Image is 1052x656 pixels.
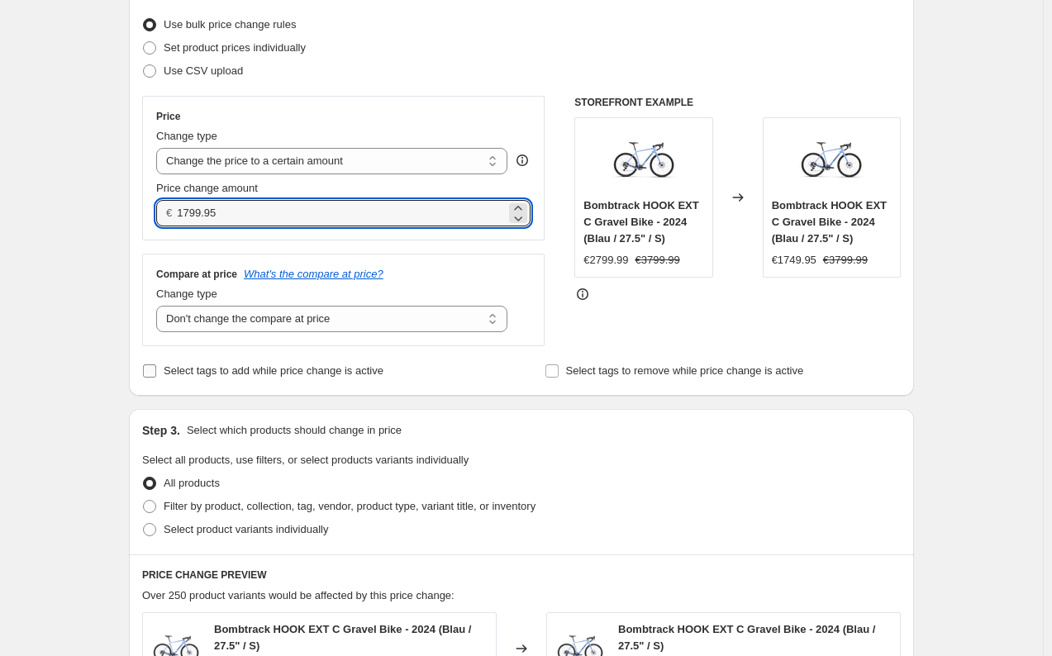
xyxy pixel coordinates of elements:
[823,252,868,269] strike: €3799.99
[566,364,804,377] span: Select tags to remove while price change is active
[164,523,328,535] span: Select product variants individually
[156,110,180,123] h3: Price
[156,268,237,281] h3: Compare at price
[156,182,258,194] span: Price change amount
[164,41,306,54] span: Set product prices individually
[164,477,220,489] span: All products
[164,500,536,512] span: Filter by product, collection, tag, vendor, product type, variant title, or inventory
[164,364,383,377] span: Select tags to add while price change is active
[635,252,680,269] strike: €3799.99
[142,589,455,601] span: Over 250 product variants would be affected by this price change:
[618,623,875,652] span: Bombtrack HOOK EXT C Gravel Bike - 2024 (Blau / 27.5" / S)
[166,207,172,219] span: €
[514,152,531,169] div: help
[611,126,677,193] img: 4055822531696_zoom_80x.jpg
[214,623,471,652] span: Bombtrack HOOK EXT C Gravel Bike - 2024 (Blau / 27.5" / S)
[156,288,217,300] span: Change type
[164,18,296,31] span: Use bulk price change rules
[798,126,864,193] img: 4055822531696_zoom_80x.jpg
[187,422,402,439] p: Select which products should change in price
[772,199,887,245] span: Bombtrack HOOK EXT C Gravel Bike - 2024 (Blau / 27.5" / S)
[574,96,901,109] h6: STOREFRONT EXAMPLE
[164,64,243,77] span: Use CSV upload
[772,252,816,269] div: €1749.95
[583,252,628,269] div: €2799.99
[156,130,217,142] span: Change type
[142,422,180,439] h2: Step 3.
[142,568,901,582] h6: PRICE CHANGE PREVIEW
[177,200,505,226] input: 80.00
[244,268,383,280] button: What's the compare at price?
[583,199,698,245] span: Bombtrack HOOK EXT C Gravel Bike - 2024 (Blau / 27.5" / S)
[142,454,469,466] span: Select all products, use filters, or select products variants individually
